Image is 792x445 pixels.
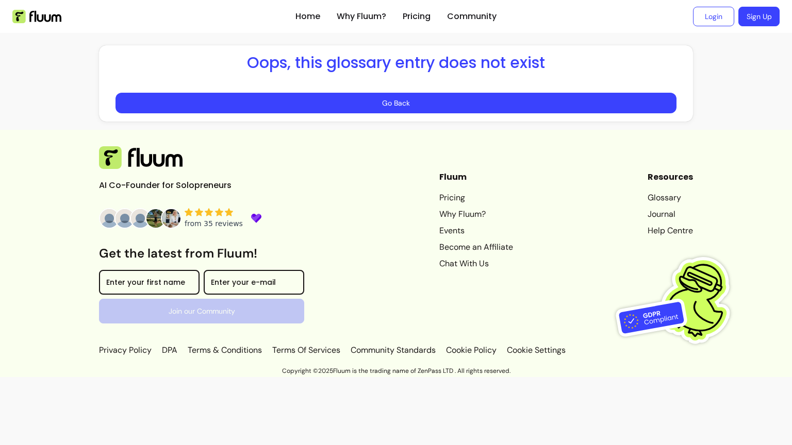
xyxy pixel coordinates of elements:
[505,344,566,356] p: Cookie Settings
[270,344,342,356] a: Terms Of Services
[616,235,745,364] img: Fluum is GDPR compliant
[186,344,264,356] a: Terms & Conditions
[648,208,693,220] a: Journal
[295,10,320,23] a: Home
[12,10,61,23] img: Fluum Logo
[439,241,513,253] a: Become an Affiliate
[99,245,304,262] h3: Get the latest from Fluum!
[115,93,676,113] button: Go Back
[648,192,693,204] a: Glossary
[439,208,513,220] a: Why Fluum?
[447,10,497,23] a: Community
[693,7,734,26] a: Login
[648,225,693,237] a: Help Centre
[403,10,431,23] a: Pricing
[439,171,513,183] header: Fluum
[444,344,499,356] a: Cookie Policy
[106,279,192,289] input: Enter your first name
[99,179,254,192] p: AI Co-Founder for Solopreneurs
[648,171,693,183] header: Resources
[99,146,183,169] img: Fluum Logo
[115,54,676,72] h1: Oops, this glossary entry does not exist
[738,7,780,26] a: Sign Up
[337,10,386,23] a: Why Fluum?
[211,279,297,289] input: Enter your e-mail
[439,258,513,270] a: Chat With Us
[99,344,154,356] a: Privacy Policy
[439,192,513,204] a: Pricing
[160,344,179,356] a: DPA
[439,225,513,237] a: Events
[349,344,438,356] a: Community Standards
